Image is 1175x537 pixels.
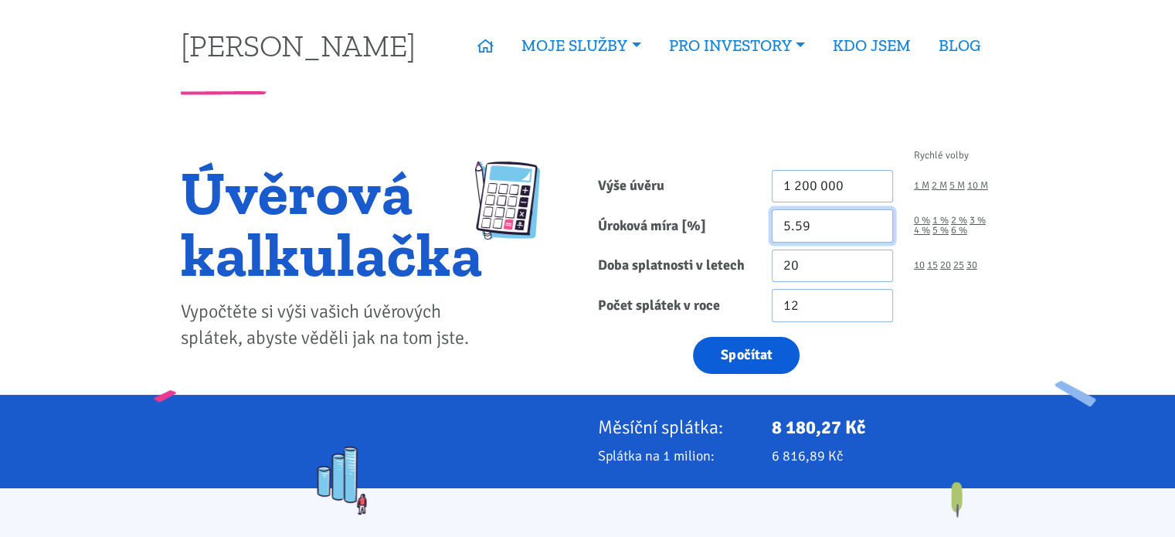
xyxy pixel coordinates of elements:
[967,181,988,191] a: 10 M
[598,445,751,467] p: Splátka na 1 milion:
[772,445,994,467] p: 6 816,89 Kč
[693,337,800,375] button: Spočítat
[588,289,762,322] label: Počet splátek v roce
[953,260,964,270] a: 25
[925,28,994,63] a: BLOG
[932,181,947,191] a: 2 M
[914,260,925,270] a: 10
[588,209,762,243] label: Úroková míra [%]
[949,181,965,191] a: 5 M
[181,299,483,352] p: Vypočtěte si výši vašich úvěrových splátek, abyste věděli jak na tom jste.
[966,260,977,270] a: 30
[772,416,994,438] p: 8 180,27 Kč
[951,216,967,226] a: 2 %
[914,151,969,161] span: Rychlé volby
[932,216,949,226] a: 1 %
[588,170,762,203] label: Výše úvěru
[181,30,416,60] a: [PERSON_NAME]
[181,161,483,285] h1: Úvěrová kalkulačka
[927,260,938,270] a: 15
[598,416,751,438] p: Měsíční splátka:
[914,216,930,226] a: 0 %
[932,226,949,236] a: 5 %
[588,250,762,283] label: Doba splatnosti v letech
[914,226,930,236] a: 4 %
[508,28,654,63] a: MOJE SLUŽBY
[970,216,986,226] a: 3 %
[819,28,925,63] a: KDO JSEM
[940,260,951,270] a: 20
[951,226,967,236] a: 6 %
[655,28,819,63] a: PRO INVESTORY
[914,181,929,191] a: 1 M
